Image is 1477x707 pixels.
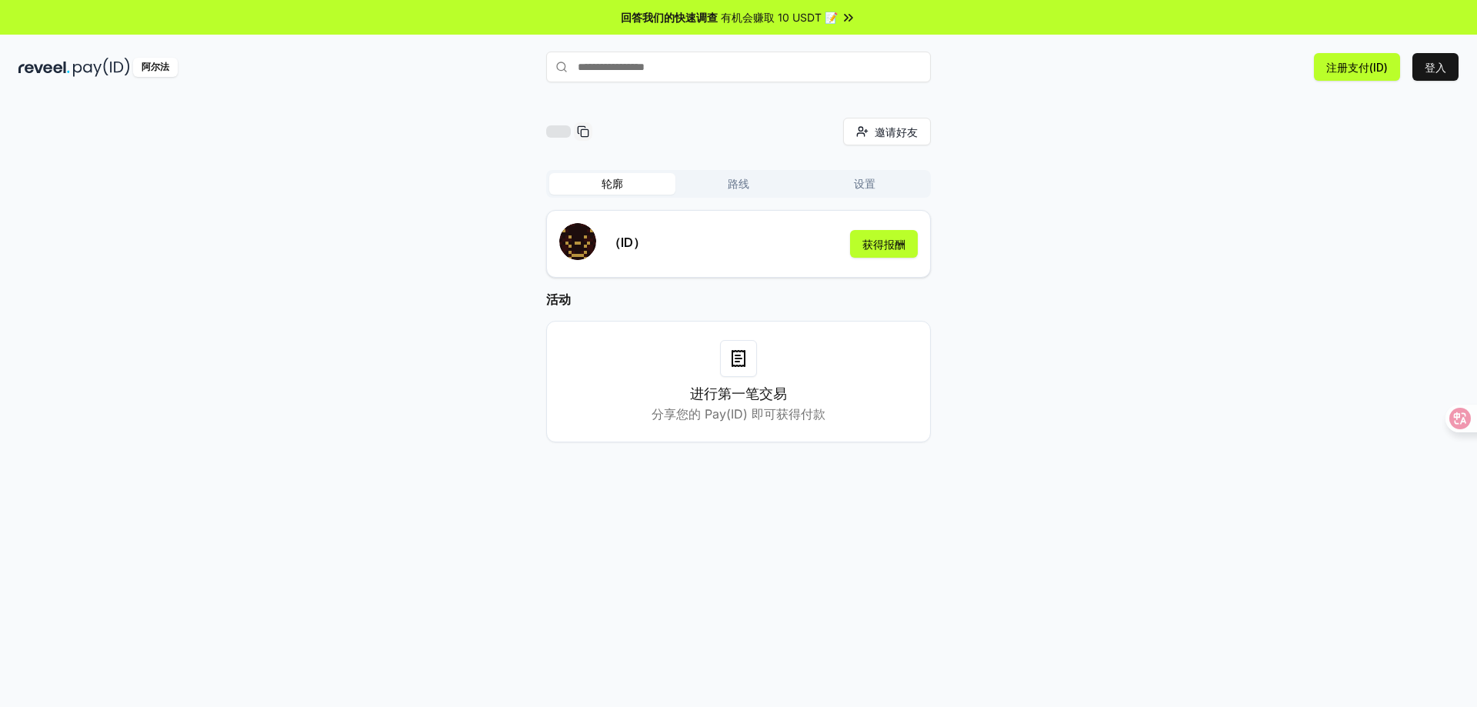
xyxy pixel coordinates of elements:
font: 活动 [546,292,571,307]
font: 登入 [1425,61,1446,74]
font: 路线 [728,177,749,190]
font: 分享您的 Pay(ID) 即可获得付款 [652,406,825,422]
font: 有机会赚取 10 USDT 📝 [721,11,838,24]
button: 登入 [1412,53,1459,81]
font: 注册支付(ID) [1326,61,1388,74]
font: 邀请好友 [875,125,918,138]
font: 阿尔法 [142,61,169,72]
font: 轮廓 [602,177,623,190]
font: （ID） [608,235,645,250]
img: 揭示黑暗 [18,58,70,77]
img: 付款编号 [73,58,130,77]
button: 注册支付(ID) [1314,53,1400,81]
font: 进行第一笔交易 [690,385,787,402]
button: 获得报酬 [850,230,918,258]
font: 设置 [854,177,875,190]
button: 邀请好友 [843,118,931,145]
font: 回答我们的快速调查 [621,11,718,24]
font: 获得报酬 [862,238,905,251]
